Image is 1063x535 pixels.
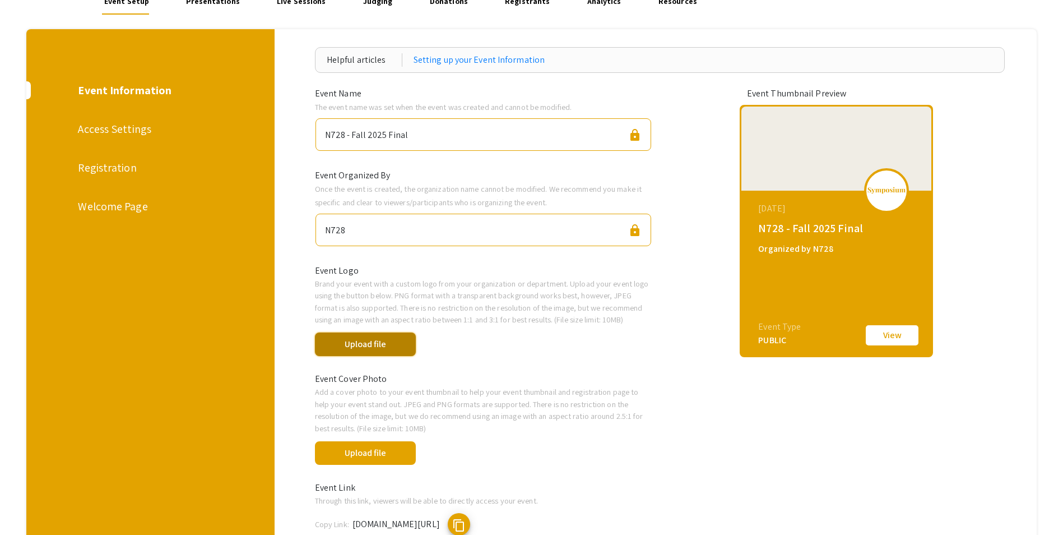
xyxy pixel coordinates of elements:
[307,264,660,278] div: Event Logo
[315,183,642,207] span: Once the event is created, the organization name cannot be modified. We recommend you make it spe...
[628,128,642,142] span: lock
[758,220,917,237] div: N728 - Fall 2025 Final
[315,441,416,465] button: Upload file
[325,123,408,142] div: N728 - Fall 2025 Final
[78,159,221,176] div: Registration
[307,372,660,386] div: Event Cover Photo
[325,219,345,237] div: N728
[78,198,221,215] div: Welcome Page
[307,481,660,495] div: Event Link
[628,224,642,237] span: lock
[867,187,906,195] img: logo_v2.png
[315,278,652,326] p: Brand your event with a custom logo from your organization or department. Upload your event logo ...
[758,202,917,215] div: [DATE]
[426,439,453,466] span: done
[426,330,453,357] span: done
[8,485,48,527] iframe: Chat
[315,495,652,507] p: Through this link, viewers will be able to directly access your event.
[758,334,801,347] div: PUBLIC
[480,519,509,531] span: Copied!
[315,102,572,112] span: The event name was set when the event was created and cannot be modified.
[452,519,466,532] span: content_copy
[78,121,221,137] div: Access Settings
[758,320,801,334] div: Event Type
[414,53,545,67] a: Setting up your Event Information
[307,87,660,100] div: Event Name
[864,324,920,347] button: View
[327,53,402,67] div: Helpful articles
[307,169,660,182] div: Event Organized By
[315,333,416,356] button: Upload file
[747,87,926,100] div: Event Thumbnail Preview
[758,242,917,256] div: Organized by N728
[78,82,221,99] div: Event Information
[352,518,440,530] span: [DOMAIN_NAME][URL]
[315,519,349,529] span: Copy Link:
[315,386,652,434] p: Add a cover photo to your event thumbnail to help your event thumbnail and registration page to h...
